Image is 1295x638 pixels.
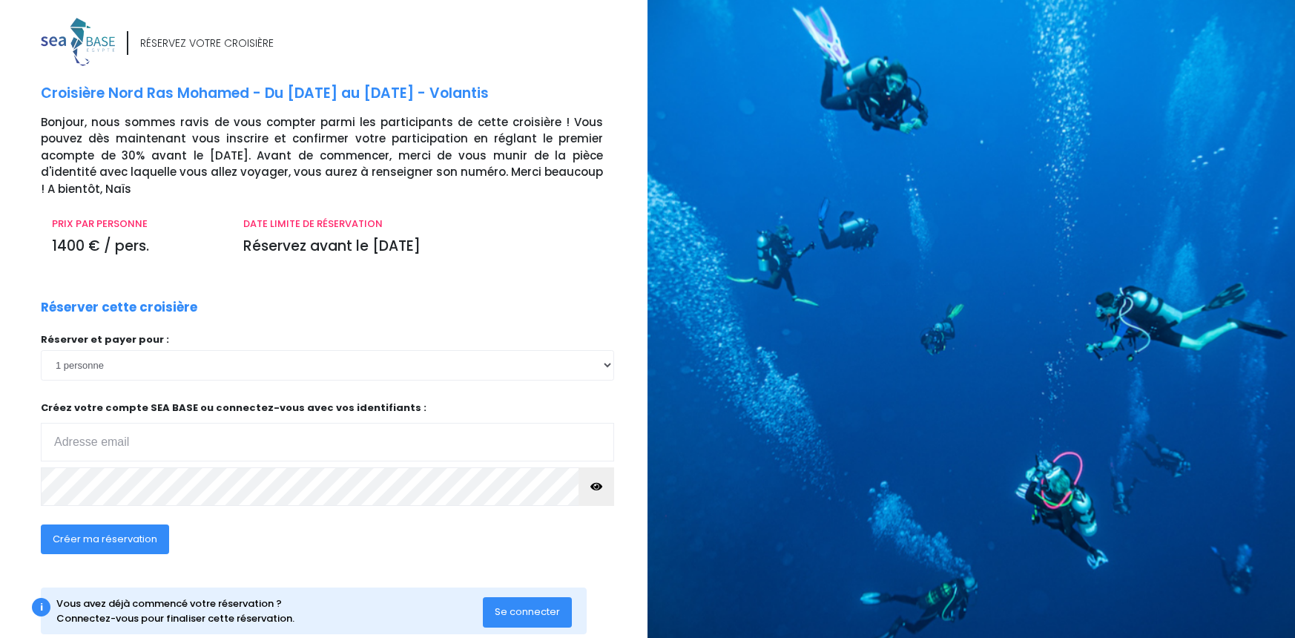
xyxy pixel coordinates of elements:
p: Bonjour, nous sommes ravis de vous compter parmi les participants de cette croisière ! Vous pouve... [41,114,636,198]
p: PRIX PAR PERSONNE [52,217,221,231]
span: Créer ma réservation [53,532,157,546]
button: Se connecter [483,597,572,627]
p: Réservez avant le [DATE] [243,236,603,257]
img: logo_color1.png [41,18,115,66]
p: Croisière Nord Ras Mohamed - Du [DATE] au [DATE] - Volantis [41,83,636,105]
div: Vous avez déjà commencé votre réservation ? Connectez-vous pour finaliser cette réservation. [56,596,483,625]
p: Réserver cette croisière [41,298,197,318]
span: Se connecter [495,605,560,619]
p: DATE LIMITE DE RÉSERVATION [243,217,603,231]
button: Créer ma réservation [41,524,169,554]
input: Adresse email [41,423,614,461]
a: Se connecter [483,605,572,618]
p: 1400 € / pers. [52,236,221,257]
p: Créez votre compte SEA BASE ou connectez-vous avec vos identifiants : [41,401,614,462]
div: RÉSERVEZ VOTRE CROISIÈRE [140,36,274,51]
div: i [32,598,50,616]
p: Réserver et payer pour : [41,332,614,347]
